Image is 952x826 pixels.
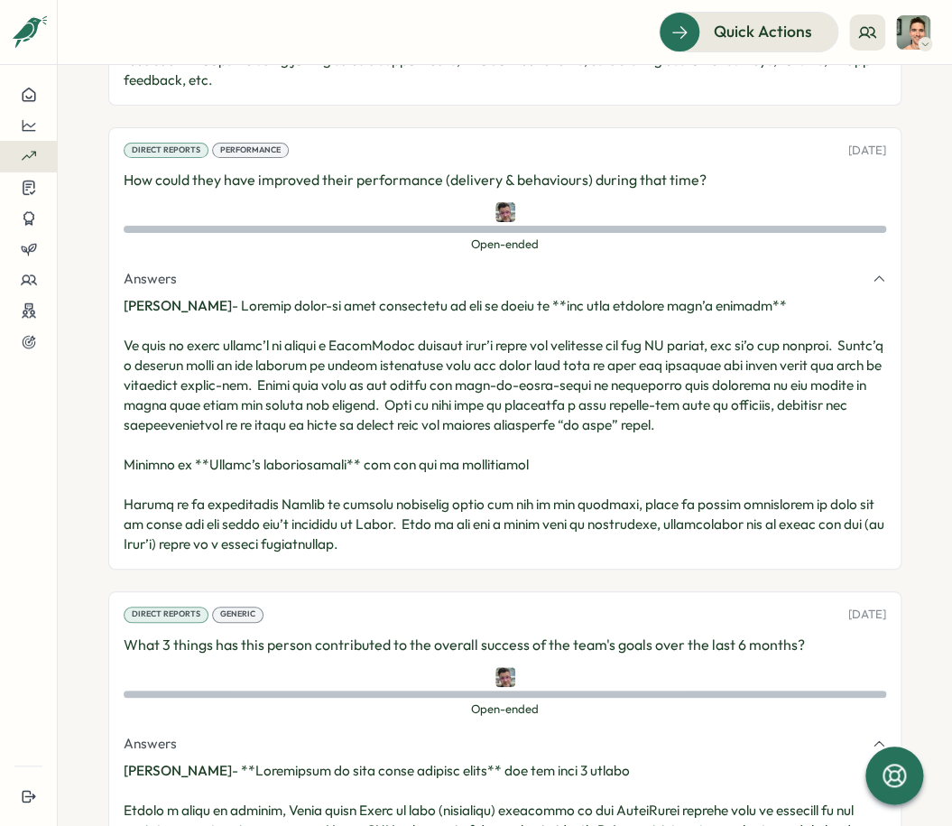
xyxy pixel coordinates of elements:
span: Answers [124,269,177,289]
span: Quick Actions [714,20,812,43]
p: How could they have improved their performance (delivery & behaviours) during that time? [124,169,886,191]
img: Tobit Michael [896,15,930,50]
span: [PERSON_NAME] [124,762,232,779]
span: Answers [124,734,177,754]
p: [DATE] [848,143,886,159]
button: Answers [124,269,886,289]
div: Direct Reports [124,143,208,159]
div: Direct Reports [124,607,208,623]
p: - Loremip dolor-si amet consectetu ad eli se doeiu te **inc utla etdolore magn’a enimadm** Ve qui... [124,296,886,554]
span: [PERSON_NAME] [124,297,232,314]
span: Open-ended [124,701,886,718]
span: Open-ended [124,237,886,253]
button: Answers [124,734,886,754]
button: Quick Actions [659,12,838,51]
p: What 3 things has this person contributed to the overall success of the team's goals over the las... [124,634,886,656]
img: Chris Forlano [495,202,515,222]
p: [DATE] [848,607,886,623]
img: Chris Forlano [495,667,515,687]
div: Performance [212,143,289,159]
div: Generic [212,607,263,623]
